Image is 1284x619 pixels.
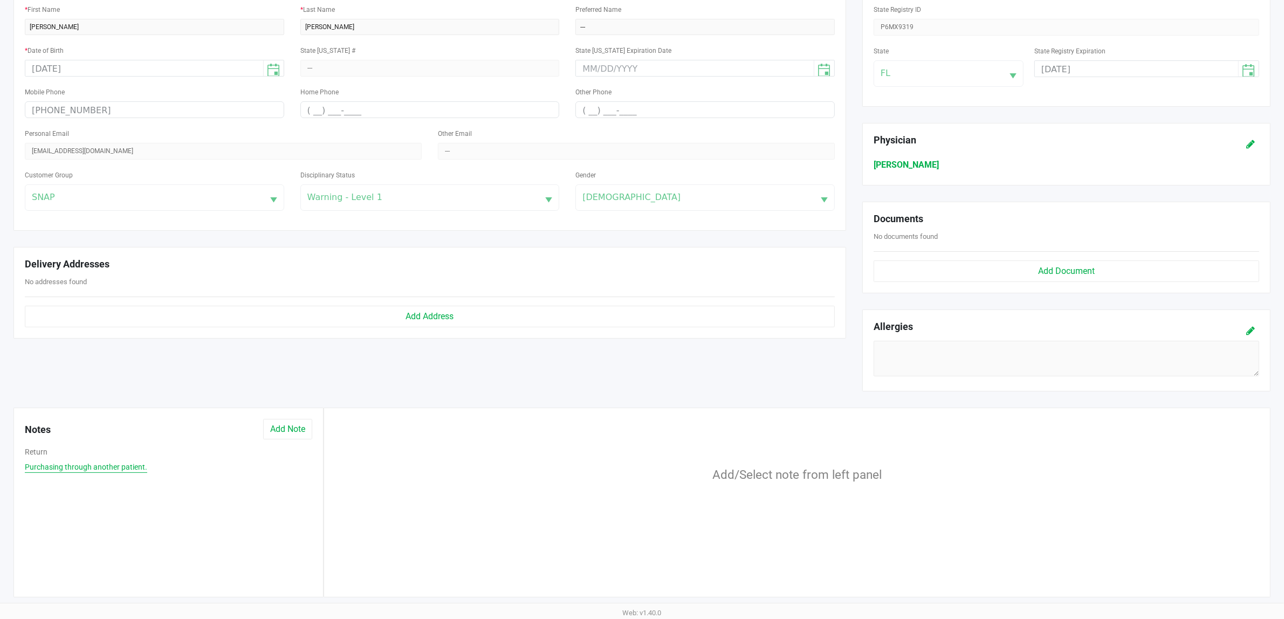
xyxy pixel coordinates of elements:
label: Gender [575,170,596,180]
label: Home Phone [300,87,339,97]
span: No addresses found [25,278,87,286]
label: Mobile Phone [25,87,65,97]
label: Customer Group [25,170,73,180]
span: Add/Select note from left panel [712,467,882,482]
h5: Physician [874,134,1192,146]
label: Personal Email [25,129,69,139]
h5: Notes [25,419,57,441]
label: Other Email [438,129,472,139]
h5: Delivery Addresses [25,258,835,270]
label: Last Name [300,5,335,15]
button: Return [25,446,47,458]
label: Preferred Name [575,5,621,15]
label: State [874,46,889,56]
span: Add Address [406,311,454,321]
label: Other Phone [575,87,612,97]
h5: Allergies [874,321,913,335]
span: Web: v1.40.0 [623,609,662,617]
label: Disciplinary Status [300,170,355,180]
button: Add Note [263,419,312,439]
button: Purchasing through another patient. [25,462,147,473]
label: First Name [25,5,60,15]
label: State [US_STATE] Expiration Date [575,46,671,56]
span: No documents found [874,232,938,240]
button: Add Address [25,306,835,327]
span: Add Document [1038,266,1095,276]
h6: [PERSON_NAME] [874,160,1259,170]
label: State Registry Expiration [1034,46,1106,56]
label: Date of Birth [25,46,64,56]
label: State Registry ID [874,5,921,15]
label: State [US_STATE] # [300,46,355,56]
button: Add Document [874,260,1259,282]
h5: Documents [874,213,1259,225]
